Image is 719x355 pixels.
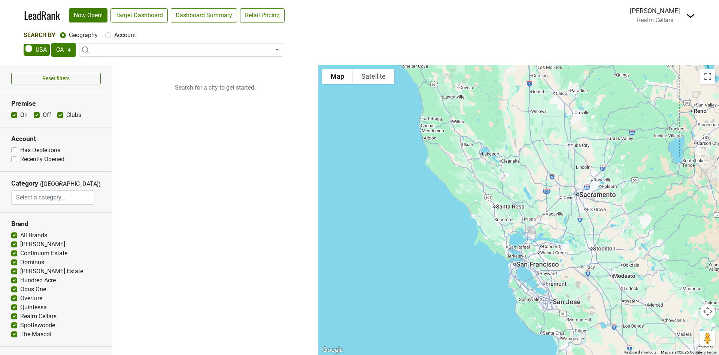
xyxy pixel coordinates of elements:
[20,249,67,258] label: Continuum Estate
[700,304,715,319] button: Map camera controls
[11,135,101,143] h3: Account
[24,31,55,39] span: Search By
[20,285,46,294] label: Opus One
[20,258,44,267] label: Dominus
[322,69,353,84] button: Show street map
[20,240,65,249] label: [PERSON_NAME]
[661,350,702,354] span: Map data ©2025 Google
[171,8,237,22] a: Dashboard Summary
[12,190,94,205] input: Select a category...
[20,111,28,120] label: On
[114,31,136,40] label: Account
[20,267,83,276] label: [PERSON_NAME] Estate
[69,8,107,22] a: Now Open!
[637,16,673,24] span: Realm Cellars
[320,345,345,355] a: Open this area in Google Maps (opens a new window)
[112,65,318,110] p: Search for a city to get started.
[66,111,81,120] label: Clubs
[110,8,168,22] a: Target Dashboard
[20,146,60,155] label: Has Depletions
[11,180,38,187] h3: Category
[700,331,715,346] button: Drag Pegman onto the map to open Street View
[11,100,101,108] h3: Premise
[353,69,394,84] button: Show satellite imagery
[20,276,56,285] label: Hundred Acre
[43,111,51,120] label: Off
[686,11,695,20] img: Dropdown Menu
[706,350,717,354] a: Terms (opens in new tab)
[20,231,47,240] label: All Brands
[20,303,47,312] label: Quintessa
[20,312,57,321] label: Realm Cellars
[24,7,60,23] a: LeadRank
[20,321,55,330] label: Spottswoode
[11,73,101,84] button: Reset filters
[320,345,345,355] img: Google
[20,330,52,339] label: The Mascot
[11,220,101,228] h3: Brand
[240,8,285,22] a: Retail Pricing
[20,294,42,303] label: Overture
[40,180,55,190] span: ([GEOGRAPHIC_DATA])
[69,31,98,40] label: Geography
[700,69,715,84] button: Toggle fullscreen view
[624,350,656,355] button: Keyboard shortcuts
[57,181,63,187] span: ▼
[630,6,680,16] div: [PERSON_NAME]
[20,155,64,164] label: Recently Opened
